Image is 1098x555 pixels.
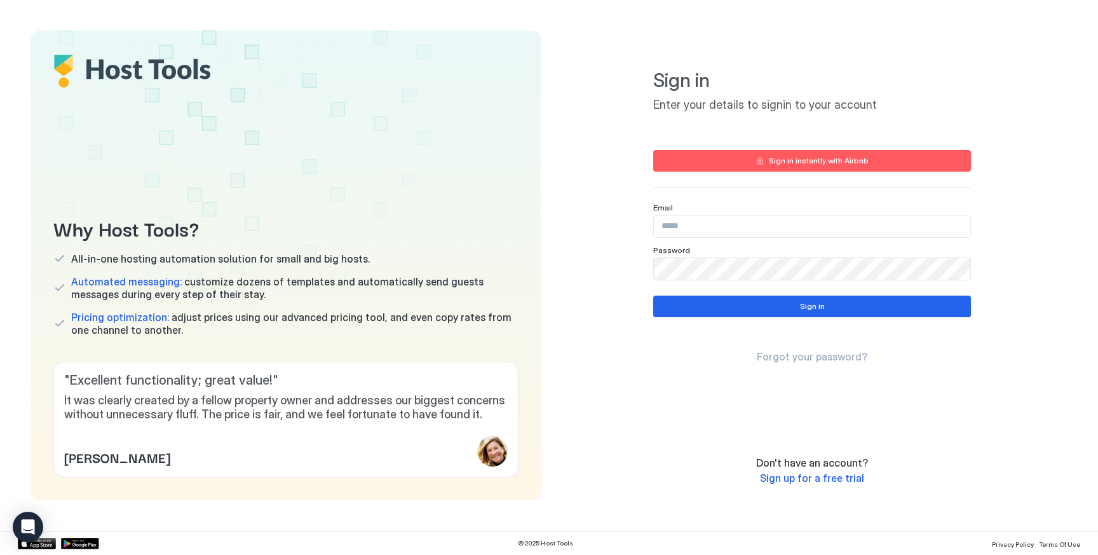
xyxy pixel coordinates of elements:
span: Don't have an account? [756,456,868,469]
span: Why Host Tools? [53,214,518,242]
div: profile [477,436,508,467]
span: adjust prices using our advanced pricing tool, and even copy rates from one channel to another. [71,311,518,336]
div: Sign in instantly with Airbnb [769,155,869,167]
span: It was clearly created by a fellow property owner and addresses our biggest concerns without unne... [64,394,508,422]
span: Email [653,203,673,212]
span: " Excellent functionality; great value! " [64,373,508,388]
a: Terms Of Use [1039,537,1080,550]
input: Input Field [654,258,970,280]
a: Privacy Policy [992,537,1034,550]
span: © 2025 Host Tools [518,539,573,547]
span: Password [653,245,690,255]
span: [PERSON_NAME] [64,448,170,467]
span: Sign up for a free trial [760,472,864,484]
input: Input Field [654,216,970,237]
button: Sign in [653,296,971,317]
span: Sign in [653,69,971,93]
span: customize dozens of templates and automatically send guests messages during every step of their s... [71,275,518,301]
a: Forgot your password? [757,350,867,364]
button: Sign in instantly with Airbnb [653,150,971,172]
div: Open Intercom Messenger [13,512,43,542]
span: All-in-one hosting automation solution for small and big hosts. [71,252,370,265]
span: Terms Of Use [1039,540,1080,548]
span: Privacy Policy [992,540,1034,548]
a: Google Play Store [61,538,99,549]
a: Sign up for a free trial [760,472,864,485]
div: Sign in [800,301,825,312]
span: Automated messaging: [71,275,182,288]
span: Enter your details to signin to your account [653,98,971,113]
a: App Store [18,538,56,549]
span: Pricing optimization: [71,311,169,324]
